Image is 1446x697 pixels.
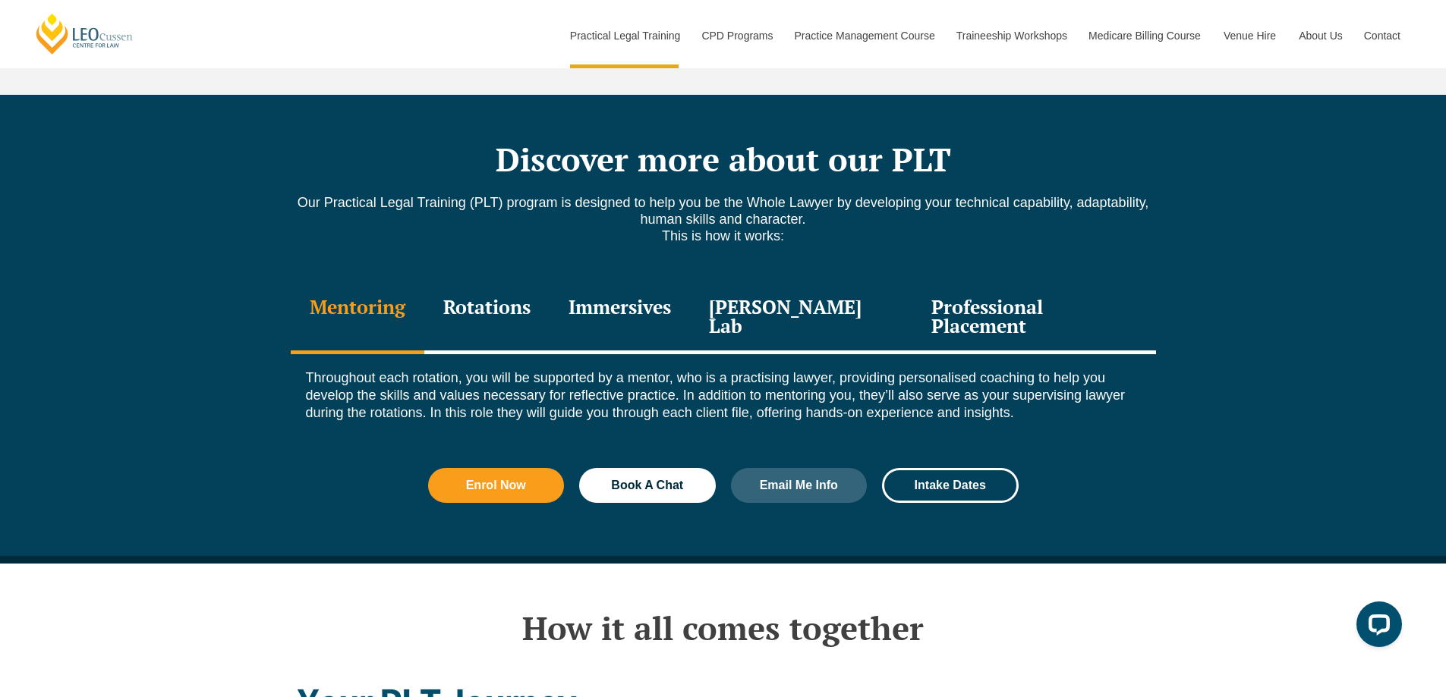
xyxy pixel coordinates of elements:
[611,479,683,491] span: Book A Chat
[783,3,945,68] a: Practice Management Course
[559,3,691,68] a: Practical Legal Training
[1077,3,1212,68] a: Medicare Billing Course
[291,609,1156,647] h2: How it all comes together
[291,194,1156,244] p: Our Practical Legal Training (PLT) program is designed to help you be the Whole Lawyer by develop...
[1353,3,1412,68] a: Contact
[306,369,1141,422] p: Throughout each rotation, you will be supported by a mentor, who is a practising lawyer, providin...
[760,479,838,491] span: Email Me Info
[882,468,1019,503] a: Intake Dates
[1212,3,1287,68] a: Venue Hire
[690,282,913,354] div: [PERSON_NAME] Lab
[291,140,1156,178] h2: Discover more about our PLT
[466,479,526,491] span: Enrol Now
[550,282,690,354] div: Immersives
[291,282,424,354] div: Mentoring
[912,282,1155,354] div: Professional Placement
[428,468,565,503] a: Enrol Now
[1344,595,1408,659] iframe: LiveChat chat widget
[945,3,1077,68] a: Traineeship Workshops
[424,282,550,354] div: Rotations
[690,3,783,68] a: CPD Programs
[1287,3,1353,68] a: About Us
[34,12,135,55] a: [PERSON_NAME] Centre for Law
[915,479,986,491] span: Intake Dates
[579,468,716,503] a: Book A Chat
[731,468,868,503] a: Email Me Info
